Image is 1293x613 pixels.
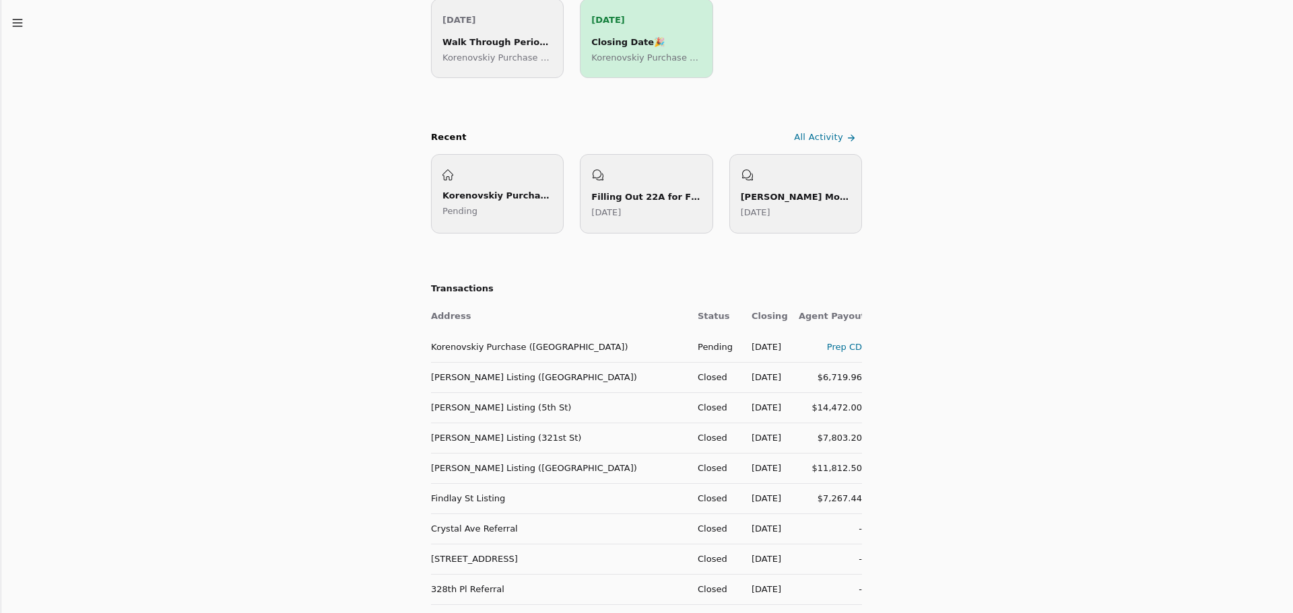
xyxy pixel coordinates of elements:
[442,35,552,49] div: Walk Through Period Begins
[591,190,701,204] div: Filling Out 22A for FHA
[799,370,862,384] div: $6,719.96
[431,392,687,423] td: [PERSON_NAME] Listing (5th St)
[741,453,788,483] td: [DATE]
[687,332,741,362] td: Pending
[799,400,862,414] div: $14,472.00
[687,362,741,392] td: Closed
[799,521,862,536] div: -
[591,13,701,27] p: [DATE]
[431,453,687,483] td: [PERSON_NAME] Listing ([GEOGRAPHIC_DATA])
[431,423,687,453] td: [PERSON_NAME] Listing (321st St)
[431,483,687,513] td: Findlay St Listing
[591,50,701,65] p: Korenovskiy Purchase ([GEOGRAPHIC_DATA])
[431,362,687,392] td: [PERSON_NAME] Listing ([GEOGRAPHIC_DATA])
[431,332,687,362] td: Korenovskiy Purchase ([GEOGRAPHIC_DATA])
[741,513,788,544] td: [DATE]
[741,362,788,392] td: [DATE]
[431,282,862,296] h2: Transactions
[431,574,687,604] td: 328th Pl Referral
[741,190,851,204] div: [PERSON_NAME] Money Release Form
[687,544,741,574] td: Closed
[799,491,862,505] div: $7,267.44
[799,552,862,566] div: -
[431,544,687,574] td: [STREET_ADDRESS]
[741,207,770,217] time: Monday, June 9, 2025 at 9:15:37 PM
[799,582,862,596] div: -
[442,204,552,218] p: Pending
[580,154,712,233] a: Filling Out 22A for FHA[DATE]
[687,513,741,544] td: Closed
[741,483,788,513] td: [DATE]
[741,423,788,453] td: [DATE]
[791,127,862,149] a: All Activity
[741,574,788,604] td: [DATE]
[741,544,788,574] td: [DATE]
[799,340,862,354] div: Prep CD
[591,207,621,217] time: Wednesday, June 18, 2025 at 10:40:21 PM
[729,154,862,233] a: [PERSON_NAME] Money Release Form[DATE]
[687,392,741,423] td: Closed
[442,13,552,27] p: [DATE]
[431,513,687,544] td: Crystal Ave Referral
[431,131,467,145] div: Recent
[431,154,564,233] a: Korenovskiy Purchase ([GEOGRAPHIC_DATA])Pending
[591,35,701,49] div: Closing Date 🎉
[741,392,788,423] td: [DATE]
[687,453,741,483] td: Closed
[799,431,862,445] div: $7,803.20
[741,332,788,362] td: [DATE]
[687,301,741,332] th: Status
[687,423,741,453] td: Closed
[788,301,862,332] th: Agent Payout
[431,301,687,332] th: Address
[741,301,788,332] th: Closing
[442,50,552,65] p: Korenovskiy Purchase ([GEOGRAPHIC_DATA])
[794,131,843,145] span: All Activity
[687,483,741,513] td: Closed
[799,461,862,475] div: $11,812.50
[687,574,741,604] td: Closed
[442,188,552,203] div: Korenovskiy Purchase ([GEOGRAPHIC_DATA])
